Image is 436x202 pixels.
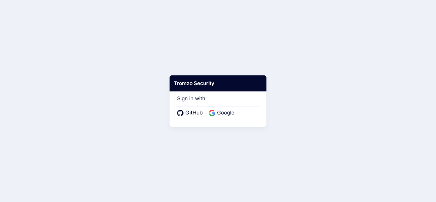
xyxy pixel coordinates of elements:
[209,109,236,117] a: Google
[170,75,266,91] div: Tromzo Security
[183,109,205,117] span: GitHub
[215,109,236,117] span: Google
[177,109,205,117] a: GitHub
[177,87,259,119] div: Sign in with:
